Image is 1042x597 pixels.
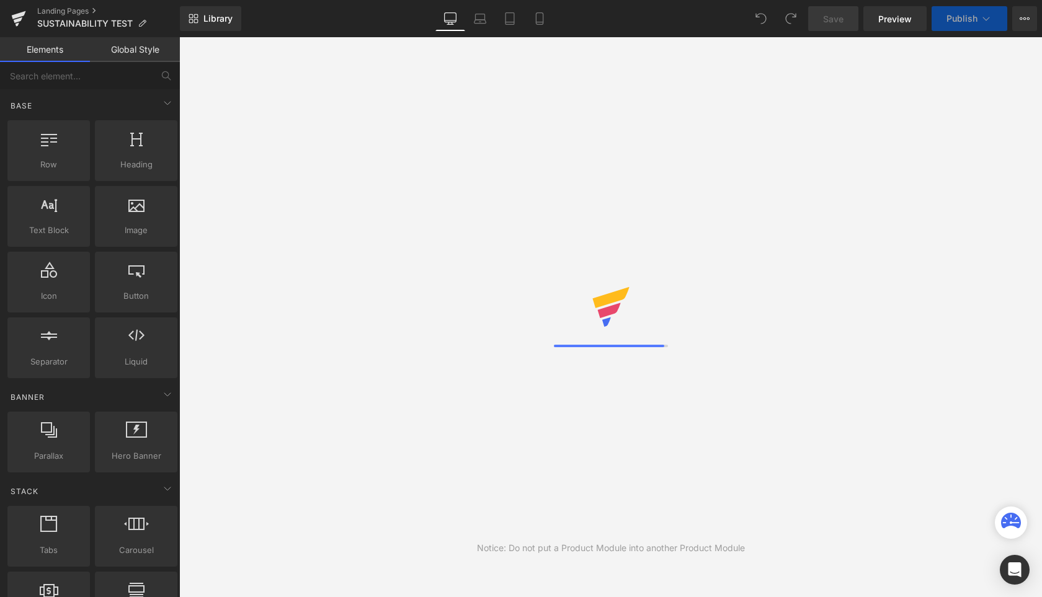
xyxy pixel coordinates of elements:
span: Button [99,290,174,303]
span: Tabs [11,544,86,557]
div: Notice: Do not put a Product Module into another Product Module [477,541,745,555]
span: Preview [878,12,912,25]
a: Landing Pages [37,6,180,16]
span: Text Block [11,224,86,237]
div: Open Intercom Messenger [1000,555,1030,585]
span: Banner [9,391,46,403]
a: Desktop [435,6,465,31]
button: Publish [932,6,1007,31]
a: Laptop [465,6,495,31]
button: Undo [749,6,773,31]
span: Library [203,13,233,24]
span: Base [9,100,33,112]
a: Global Style [90,37,180,62]
span: SUSTAINABILITY TEST [37,19,133,29]
button: More [1012,6,1037,31]
span: Image [99,224,174,237]
span: Separator [11,355,86,368]
span: Save [823,12,844,25]
span: Hero Banner [99,449,174,462]
span: Row [11,158,86,171]
span: Publish [946,14,977,24]
span: Parallax [11,449,86,462]
a: Mobile [525,6,554,31]
a: New Library [180,6,241,31]
span: Stack [9,485,40,497]
a: Preview [863,6,927,31]
span: Carousel [99,544,174,557]
span: Liquid [99,355,174,368]
span: Icon [11,290,86,303]
a: Tablet [495,6,525,31]
button: Redo [778,6,803,31]
span: Heading [99,158,174,171]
